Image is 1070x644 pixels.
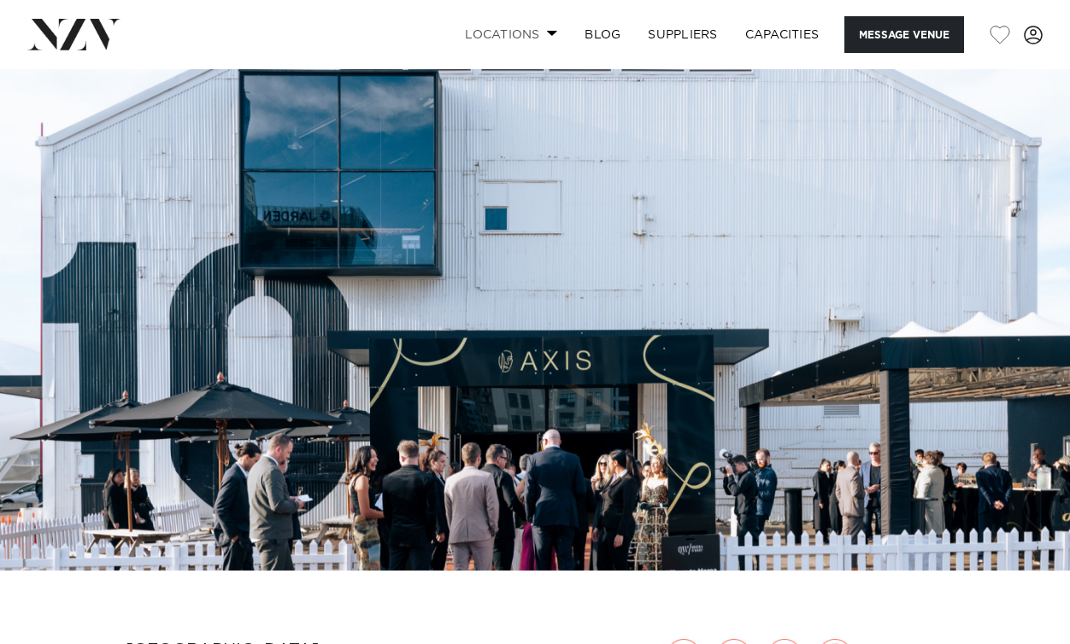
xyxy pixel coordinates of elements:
a: Capacities [732,16,833,53]
a: SUPPLIERS [634,16,731,53]
img: nzv-logo.png [27,19,121,50]
a: Locations [451,16,571,53]
button: Message Venue [844,16,964,53]
a: BLOG [571,16,634,53]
